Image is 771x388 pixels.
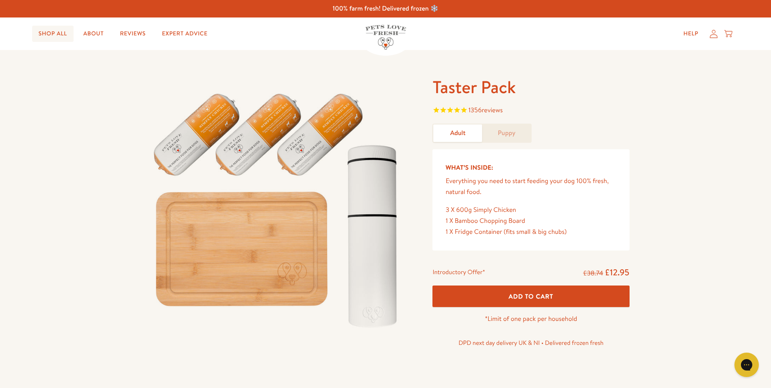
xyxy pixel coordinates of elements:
span: Add To Cart [509,292,554,301]
button: Add To Cart [432,286,629,307]
a: Puppy [482,124,531,142]
span: 1 X Bamboo Chopping Board [445,216,525,225]
a: About [77,26,110,42]
a: Reviews [113,26,152,42]
div: Introductory Offer* [432,267,485,279]
span: reviews [482,106,503,115]
p: Everything you need to start feeding your dog 100% fresh, natural food. [445,176,616,198]
img: Pets Love Fresh [365,25,406,50]
h1: Taster Pack [432,76,629,98]
p: *Limit of one pack per household [432,314,629,325]
s: £38.74 [583,269,603,278]
a: Shop All [32,26,74,42]
a: Help [677,26,705,42]
a: Adult [433,124,482,142]
span: 1356 reviews [468,106,503,115]
p: DPD next day delivery UK & NI • Delivered frozen fresh [432,338,629,348]
h5: What’s Inside: [445,162,616,173]
div: 1 X Fridge Container (fits small & big chubs) [445,227,616,238]
iframe: Gorgias live chat messenger [730,350,763,380]
span: Rated 4.8 out of 5 stars 1356 reviews [432,105,629,117]
a: Expert Advice [156,26,214,42]
div: 3 X 600g Simply Chicken [445,205,616,216]
img: Taster Pack - Adult [142,76,413,337]
span: £12.95 [605,266,630,278]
